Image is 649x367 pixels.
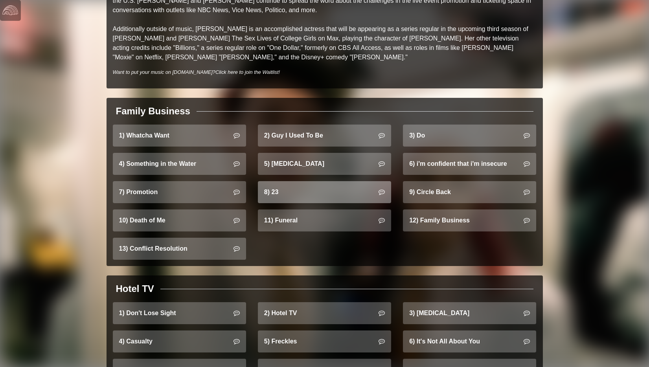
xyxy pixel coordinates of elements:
[2,2,18,18] img: logo-white-4c48a5e4bebecaebe01ca5a9d34031cfd3d4ef9ae749242e8c4bf12ef99f53e8.png
[258,153,391,175] a: 5) [MEDICAL_DATA]
[113,302,246,324] a: 1) Don't Lose Sight
[215,69,280,75] a: Click here to join the Waitlist!
[113,181,246,203] a: 7) Promotion
[116,104,190,118] div: Family Business
[258,302,391,324] a: 2) Hotel TV
[258,209,391,231] a: 11) Funeral
[113,209,246,231] a: 10) Death of Me
[116,282,154,296] div: Hotel TV
[403,209,536,231] a: 12) Family Business
[113,125,246,147] a: 1) Whatcha Want
[403,153,536,175] a: 6) i'm confident that i'm insecure
[113,69,280,75] i: Want to put your music on [DOMAIN_NAME]?
[113,238,246,260] a: 13) Conflict Resolution
[403,181,536,203] a: 9) Circle Back
[403,330,536,352] a: 6) It's Not All About You
[403,125,536,147] a: 3) Do
[258,181,391,203] a: 8) 23
[403,302,536,324] a: 3) [MEDICAL_DATA]
[113,330,246,352] a: 4) Casualty
[258,125,391,147] a: 2) Guy I Used To Be
[258,330,391,352] a: 5) Freckles
[113,153,246,175] a: 4) Something in the Water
